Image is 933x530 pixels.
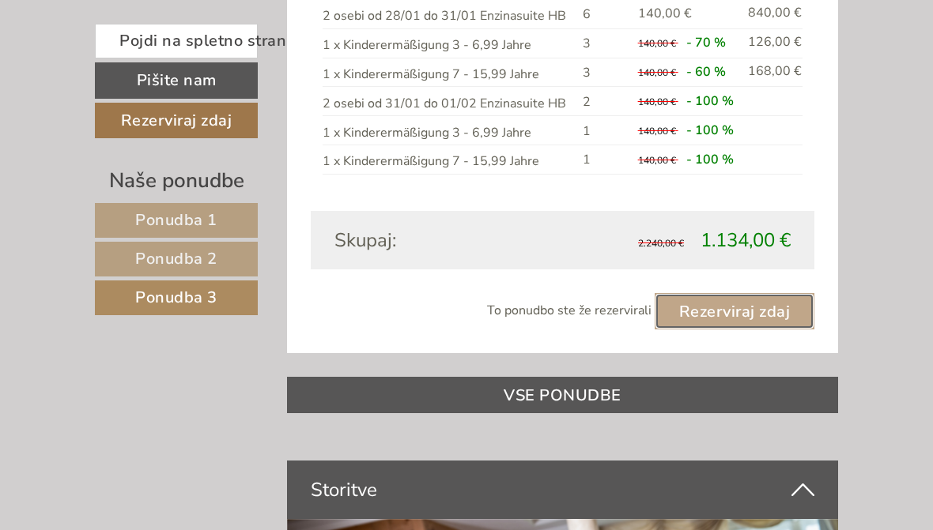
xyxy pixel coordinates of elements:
font: 1 x Kinderermäßigung 7 - 15,99 Jahre [323,152,539,170]
a: Pišite nam [95,62,258,99]
font: Pišite nam [137,70,217,92]
font: 3 [583,35,591,52]
font: Ponudba 2 [135,248,217,269]
font: - 100 % [686,92,734,110]
font: 2 osebi od 31/01 do 01/02 Enzinasuite HB [323,94,566,111]
font: Ponudba 3 [135,287,217,308]
font: Naše ponudbe [109,167,244,194]
font: ponedeljek [213,16,291,33]
font: 1.134,00 € [701,227,791,253]
font: 1 [583,151,591,168]
font: 2 [583,92,591,110]
font: Pozdravljeni, kako vam lahko pomagamo? [24,58,259,76]
font: 2 osebi od 28/01 do 31/01 Enzinasuite HB [323,7,566,24]
font: 140,00 € [638,96,676,108]
font: 1 [583,122,591,139]
font: Skupaj: [334,227,396,253]
font: 140,00 € [638,154,676,167]
font: VSE PONUDBE [504,385,621,406]
font: 140,00 € [638,5,692,22]
font: 140,00 € [638,66,676,79]
font: 1 x Kinderermäßigung 7 - 15,99 Jahre [323,66,539,83]
font: 140,00 € [638,125,676,137]
font: 2.240,00 € [638,237,684,250]
font: Rezerviraj zdaj [679,301,791,322]
font: 6 [583,6,591,23]
font: 1 x Kinderermäßigung 3 - 6,99 Jahre [323,123,531,141]
font: 140,00 € [638,37,676,50]
font: 126,00 € [748,33,802,51]
font: Storitve [311,477,377,502]
button: Pošlji [414,408,504,444]
font: - 60 % [686,63,726,81]
font: Ponudba 1 [135,209,217,231]
font: 168,00 € [748,62,802,80]
font: Pojdi na spletno stran [119,30,286,51]
font: 840,00 € [748,4,802,21]
a: Pojdi na spletno stran [95,24,258,58]
font: Rezerviraj zdaj [121,110,232,131]
font: 1 x Kinderermäßigung 3 - 6,99 Jahre [323,36,531,54]
font: Pošlji [438,415,480,437]
font: - 100 % [686,122,734,139]
a: VSE PONUDBE [287,377,839,413]
font: - 100 % [686,151,734,168]
font: - 70 % [686,34,726,51]
font: 11:22 [238,77,259,87]
font: 3 [583,64,591,81]
font: To ponudbo ste že rezervirali [487,302,652,319]
a: Rezerviraj zdaj [655,293,815,329]
font: Hotel [PERSON_NAME] [24,46,121,58]
a: Rezerviraj zdaj [95,103,258,139]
